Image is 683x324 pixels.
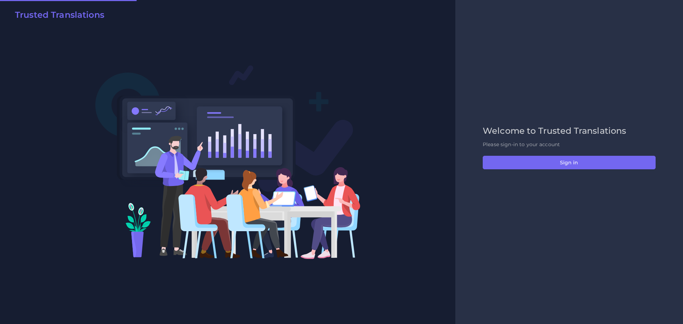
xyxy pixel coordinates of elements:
h2: Welcome to Trusted Translations [483,126,656,136]
img: Login V2 [95,65,361,259]
h2: Trusted Translations [15,10,104,20]
a: Trusted Translations [10,10,104,23]
button: Sign in [483,156,656,169]
p: Please sign-in to your account [483,141,656,148]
